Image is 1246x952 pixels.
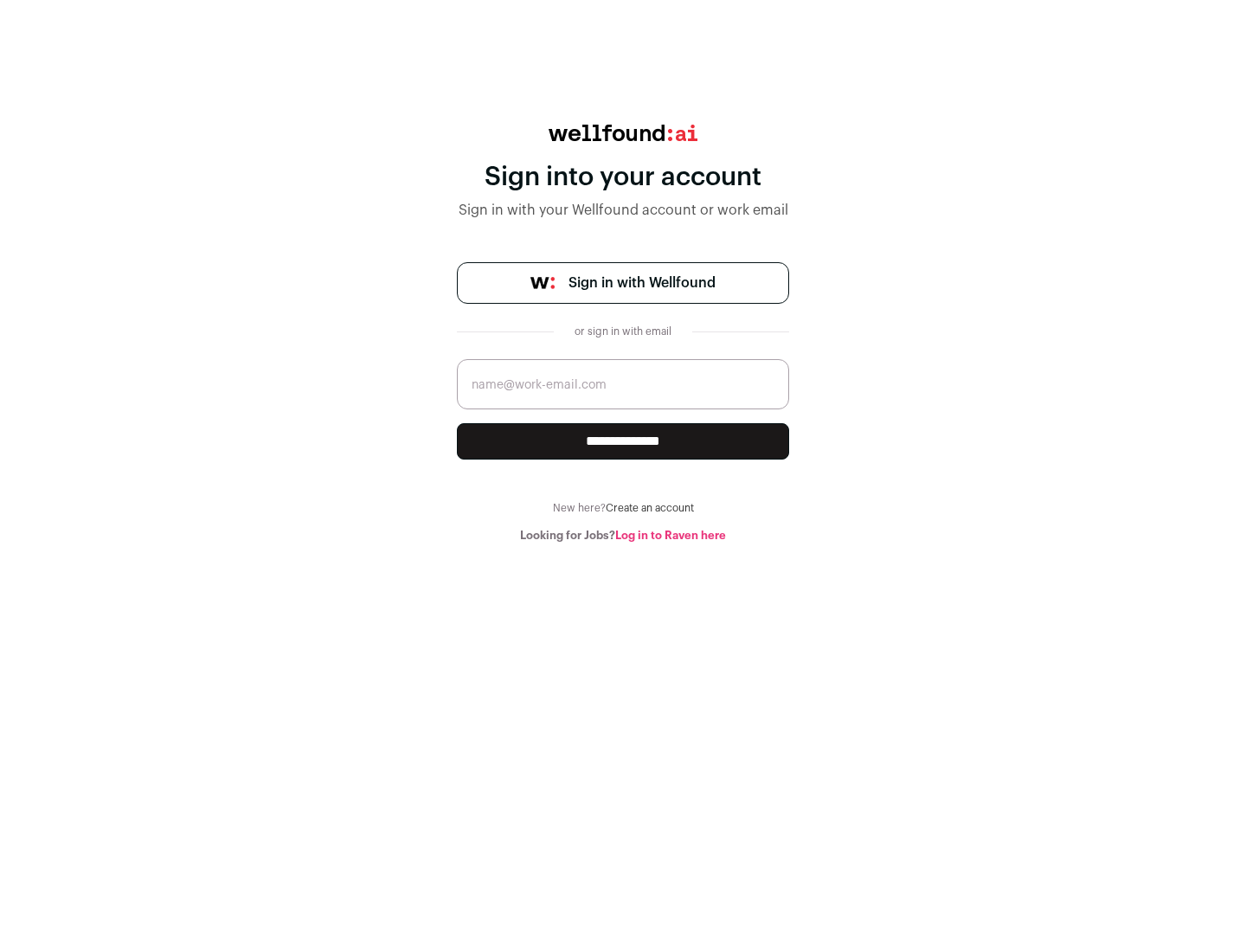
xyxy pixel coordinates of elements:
[615,530,726,541] a: Log in to Raven here
[549,125,697,141] img: wellfound:ai
[457,262,789,304] a: Sign in with Wellfound
[606,503,694,513] a: Create an account
[457,162,789,193] div: Sign into your account
[457,529,789,543] div: Looking for Jobs?
[457,359,789,409] input: name@work-email.com
[457,501,789,515] div: New here?
[568,273,716,293] span: Sign in with Wellfound
[568,325,678,338] div: or sign in with email
[530,277,555,289] img: wellfound-symbol-flush-black-fb3c872781a75f747ccb3a119075da62bfe97bd399995f84a933054e44a575c4.png
[457,200,789,221] div: Sign in with your Wellfound account or work email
